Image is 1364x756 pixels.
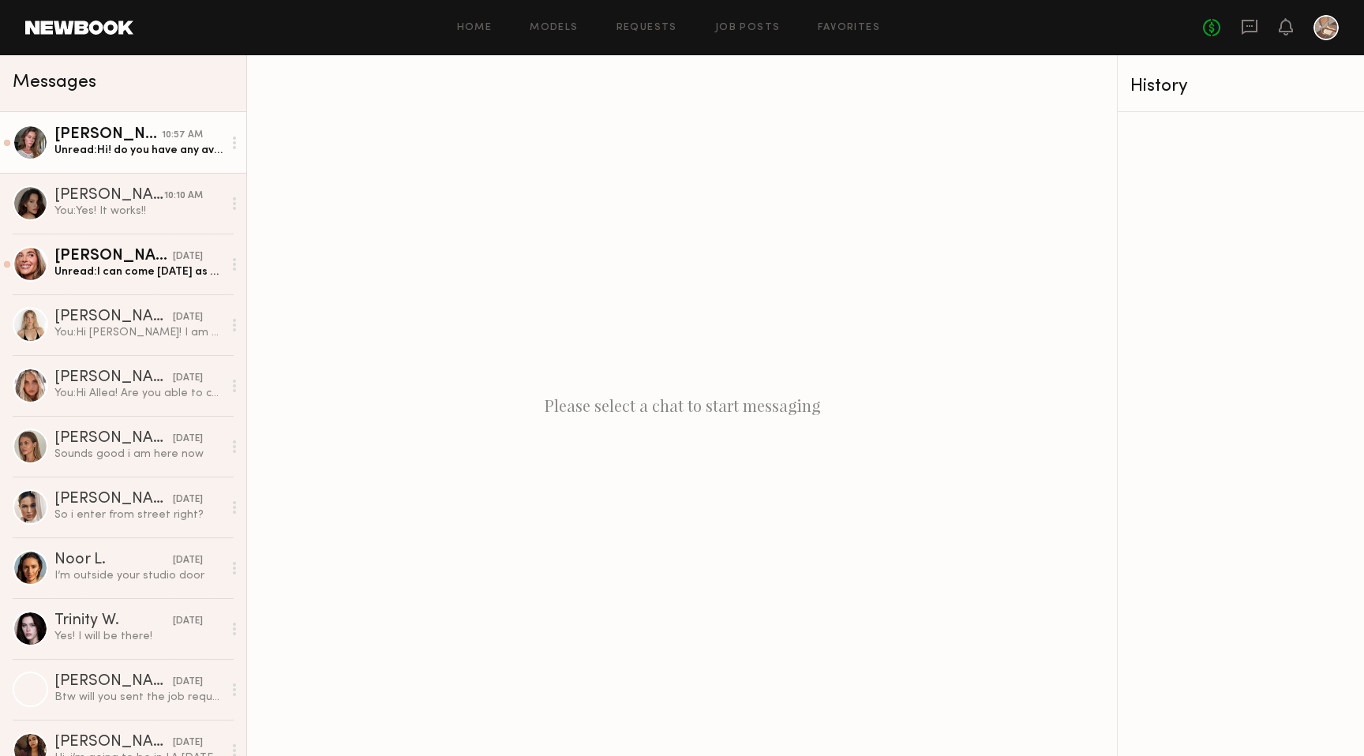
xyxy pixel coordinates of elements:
[164,189,203,204] div: 10:10 AM
[54,629,223,644] div: Yes! I will be there!
[54,674,173,690] div: [PERSON_NAME]
[173,553,203,568] div: [DATE]
[715,23,781,33] a: Job Posts
[54,447,223,462] div: Sounds good i am here now
[173,492,203,507] div: [DATE]
[530,23,578,33] a: Models
[54,690,223,705] div: Btw will you sent the job request for [DATE] when you have a chance ? Thanks!
[54,613,173,629] div: Trinity W.
[54,264,223,279] div: Unread: I can come [DATE] as well
[54,249,173,264] div: [PERSON_NAME]
[13,73,96,92] span: Messages
[54,188,164,204] div: [PERSON_NAME]
[54,204,223,219] div: You: Yes! It works!!
[173,371,203,386] div: [DATE]
[1130,77,1351,95] div: History
[54,431,173,447] div: [PERSON_NAME]
[54,507,223,522] div: So i enter from street right?
[54,309,173,325] div: [PERSON_NAME]
[54,325,223,340] div: You: Hi [PERSON_NAME]! I am Hyunjae a photographer of [GEOGRAPHIC_DATA] in downtown [GEOGRAPHIC_D...
[54,735,173,750] div: [PERSON_NAME]
[54,492,173,507] div: [PERSON_NAME]
[457,23,493,33] a: Home
[54,127,162,143] div: [PERSON_NAME]
[173,675,203,690] div: [DATE]
[54,370,173,386] div: [PERSON_NAME]
[818,23,880,33] a: Favorites
[54,386,223,401] div: You: Hi Allea! Are you able to come for the casting on [DATE]? At downtown [GEOGRAPHIC_DATA]!
[173,432,203,447] div: [DATE]
[173,735,203,750] div: [DATE]
[162,128,203,143] div: 10:57 AM
[54,568,223,583] div: I’m outside your studio door
[247,55,1117,756] div: Please select a chat to start messaging
[616,23,677,33] a: Requests
[54,143,223,158] div: Unread: Hi! do you have any availability next week for me to come by?
[173,614,203,629] div: [DATE]
[173,249,203,264] div: [DATE]
[54,552,173,568] div: Noor L.
[173,310,203,325] div: [DATE]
